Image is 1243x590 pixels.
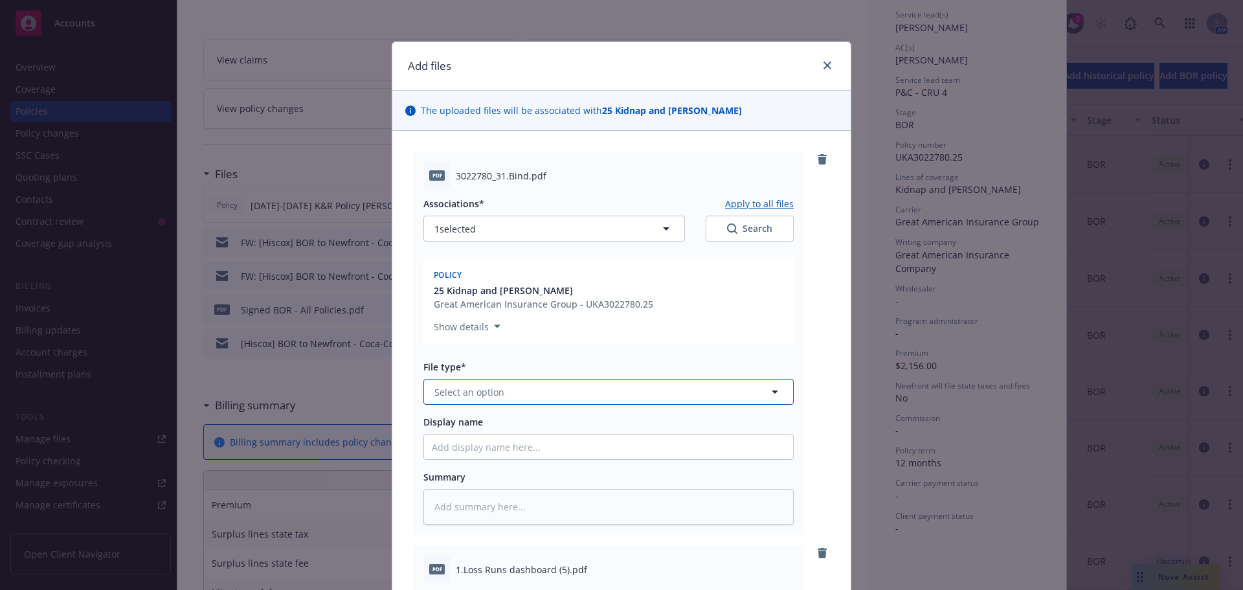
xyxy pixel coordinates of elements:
[434,284,573,297] span: 25 Kidnap and [PERSON_NAME]
[423,361,466,373] span: File type*
[727,223,737,234] svg: Search
[434,297,653,311] div: Great American Insurance Group - UKA3022780.25
[725,197,794,210] button: Apply to all files
[429,319,506,334] button: Show details
[423,198,484,210] span: Associations*
[727,222,772,235] div: Search
[434,269,462,280] span: Policy
[706,216,794,242] button: SearchSearch
[434,222,476,236] span: 1 selected
[423,216,685,242] button: 1selected
[434,284,653,297] button: 25 Kidnap and [PERSON_NAME]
